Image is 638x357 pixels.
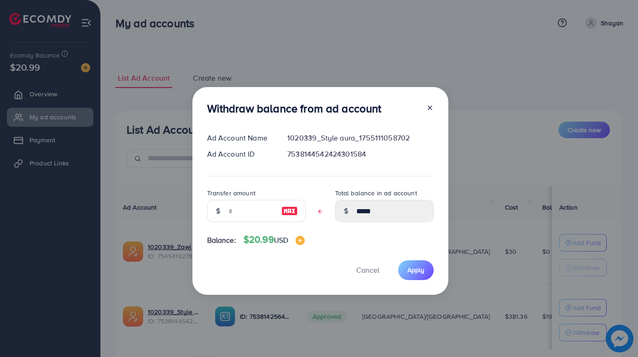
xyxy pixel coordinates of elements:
[200,149,280,159] div: Ad Account ID
[274,235,288,245] span: USD
[335,188,417,198] label: Total balance in ad account
[296,236,305,245] img: image
[207,235,236,246] span: Balance:
[280,133,441,143] div: 1020339_Style aura_1755111058702
[207,102,382,115] h3: Withdraw balance from ad account
[345,260,391,280] button: Cancel
[200,133,280,143] div: Ad Account Name
[407,265,424,275] span: Apply
[398,260,434,280] button: Apply
[244,234,305,246] h4: $20.99
[356,265,379,275] span: Cancel
[207,188,255,198] label: Transfer amount
[280,149,441,159] div: 7538144542424301584
[281,205,298,217] img: image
